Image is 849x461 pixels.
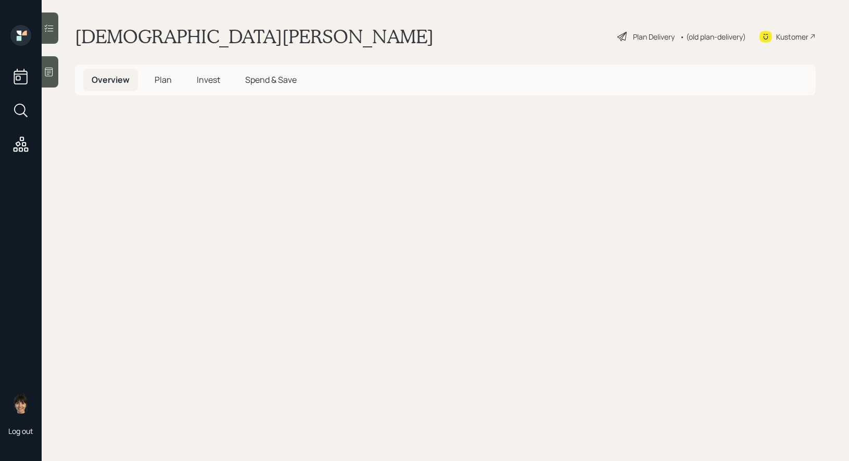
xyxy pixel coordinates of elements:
img: treva-nostdahl-headshot.png [10,393,31,414]
span: Overview [92,74,130,85]
span: Invest [197,74,220,85]
div: Plan Delivery [633,31,675,42]
span: Plan [155,74,172,85]
div: • (old plan-delivery) [680,31,746,42]
div: Log out [8,426,33,436]
span: Spend & Save [245,74,297,85]
div: Kustomer [776,31,808,42]
h1: [DEMOGRAPHIC_DATA][PERSON_NAME] [75,25,434,48]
